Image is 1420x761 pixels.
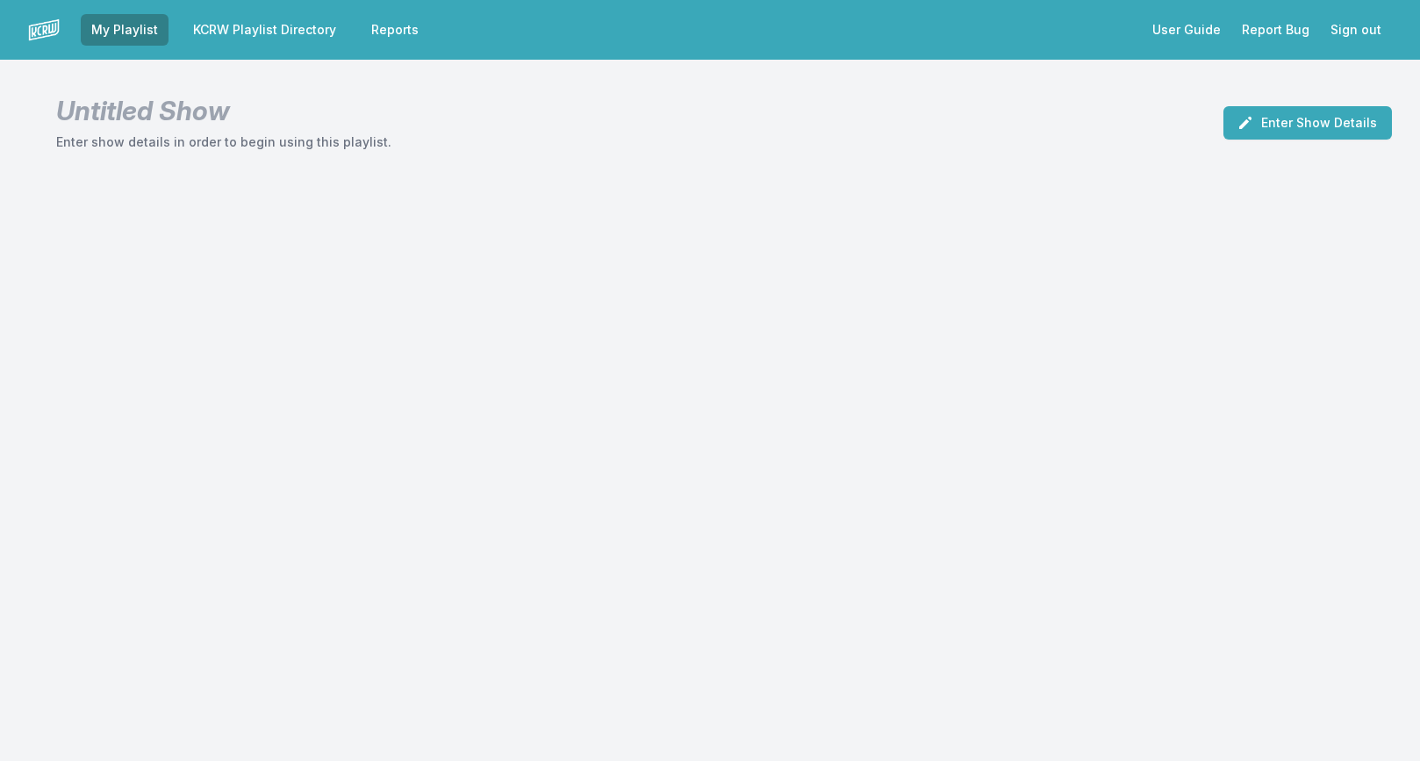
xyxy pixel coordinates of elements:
[56,133,391,151] p: Enter show details in order to begin using this playlist.
[1320,14,1392,46] button: Sign out
[81,14,169,46] a: My Playlist
[1231,14,1320,46] a: Report Bug
[1142,14,1231,46] a: User Guide
[361,14,429,46] a: Reports
[56,95,391,126] h1: Untitled Show
[1223,106,1392,140] button: Enter Show Details
[28,14,60,46] img: logo-white-87cec1fa9cbef997252546196dc51331.png
[183,14,347,46] a: KCRW Playlist Directory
